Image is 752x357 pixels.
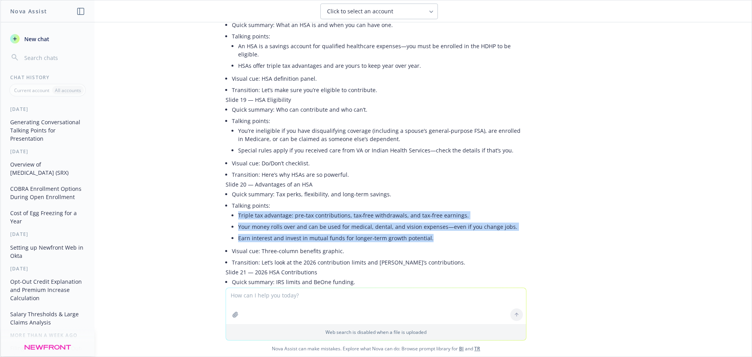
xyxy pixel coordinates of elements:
[55,87,81,94] p: All accounts
[238,210,526,221] li: Triple tax advantage: pre‑tax contributions, tax‑free withdrawals, and tax‑free earnings.
[232,158,526,169] li: Visual cue: Do/Don’t checklist.
[459,345,464,352] a: BI
[10,7,47,15] h1: Nova Assist
[232,84,526,96] li: Transition: Let’s make sure you’re eligible to contribute.
[7,182,88,203] button: COBRA Enrollment Options During Open Enrollment
[7,32,88,46] button: New chat
[232,276,526,288] li: Quick summary: IRS limits and BeOne funding.
[1,148,94,155] div: [DATE]
[232,257,526,268] li: Transition: Let’s look at the 2026 contribution limits and [PERSON_NAME]’s contributions.
[232,73,526,84] li: Visual cue: HSA definition panel.
[4,341,748,357] span: Nova Assist can make mistakes. Explore what Nova can do: Browse prompt library for and
[1,106,94,112] div: [DATE]
[232,115,526,158] li: Talking points:
[231,329,521,335] p: Web search is disabled when a file is uploaded
[1,231,94,237] div: [DATE]
[238,60,526,71] li: HSAs offer triple tax advantages and are yours to keep year over year.
[1,332,94,339] div: More than a week ago
[232,200,526,245] li: Talking points:
[7,241,88,262] button: Setting up Newfront Web in Okta
[226,96,526,104] p: Slide 19 — HSA Eligibility
[1,74,94,81] div: Chat History
[238,221,526,232] li: Your money rolls over and can be used for medical, dental, and vision expenses—even if you change...
[238,125,526,145] li: You’re ineligible if you have disqualifying coverage (including a spouse’s general‑purpose FSA), ...
[474,345,480,352] a: TR
[238,232,526,244] li: Earn interest and invest in mutual funds for longer‑term growth potential.
[232,31,526,73] li: Talking points:
[7,275,88,304] button: Opt-Out Credit Explanation and Premium Increase Calculation
[238,145,526,156] li: Special rules apply if you received care from VA or Indian Health Services—check the details if t...
[232,245,526,257] li: Visual cue: Three‑column benefits graphic.
[23,35,49,43] span: New chat
[232,104,526,115] li: Quick summary: Who can contribute and who can’t.
[232,188,526,200] li: Quick summary: Tax perks, flexibility, and long‑term savings.
[232,169,526,180] li: Transition: Here’s why HSAs are so powerful.
[14,87,49,94] p: Current account
[1,265,94,272] div: [DATE]
[7,207,88,228] button: Cost of Egg Freezing for a Year
[232,19,526,31] li: Quick summary: What an HSA is and when you can have one.
[320,4,438,19] button: Click to select an account
[23,52,85,63] input: Search chats
[7,158,88,179] button: Overview of [MEDICAL_DATA] (SRX)
[226,268,526,276] p: Slide 21 — 2026 HSA Contributions
[226,180,526,188] p: Slide 20 — Advantages of an HSA
[238,40,526,60] li: An HSA is a savings account for qualified healthcare expenses—you must be enrolled in the HDHP to...
[327,7,393,15] span: Click to select an account
[7,116,88,145] button: Generating Conversational Talking Points for Presentation
[7,308,88,329] button: Salary Thresholds & Large Claims Analysis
